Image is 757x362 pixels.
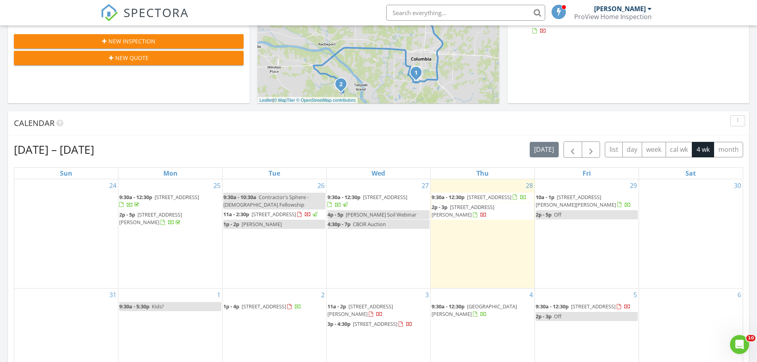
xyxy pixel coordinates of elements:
[319,288,326,301] a: Go to September 2, 2025
[327,319,430,329] a: 3p - 4:30p [STREET_ADDRESS]
[341,84,346,89] div: 15985 N Golden Eagle Cir, Wooldridge, MO 65287
[524,179,534,192] a: Go to August 28, 2025
[574,13,652,21] div: ProView Home Inspection
[571,303,616,310] span: [STREET_ADDRESS]
[327,320,350,327] span: 3p - 4:30p
[274,98,295,103] a: © MapTiler
[327,302,430,319] a: 11a - 2p [STREET_ADDRESS][PERSON_NAME]
[530,142,559,157] button: [DATE]
[14,51,244,65] button: New Quote
[666,142,693,157] button: cal wk
[432,194,527,201] a: 9:30a - 12:30p [STREET_ADDRESS]
[152,303,164,310] span: Kids?
[14,141,94,157] h2: [DATE] – [DATE]
[386,5,545,21] input: Search everything...
[432,194,465,201] span: 9:30a - 12:30p
[119,211,182,226] span: [STREET_ADDRESS][PERSON_NAME]
[432,302,534,319] a: 9:30a - 12:30p [GEOGRAPHIC_DATA][PERSON_NAME]
[223,211,319,218] a: 11a - 2:30p [STREET_ADDRESS]
[257,97,358,104] div: |
[582,141,600,158] button: Next
[101,11,189,27] a: SPECTORA
[124,4,189,21] span: SPECTORA
[327,303,393,317] span: [STREET_ADDRESS][PERSON_NAME]
[108,179,118,192] a: Go to August 24, 2025
[736,288,743,301] a: Go to September 6, 2025
[327,221,350,228] span: 4:30p - 7p
[536,313,552,320] span: 2p - 3p
[684,168,697,179] a: Saturday
[432,203,494,218] span: [STREET_ADDRESS][PERSON_NAME]
[475,168,490,179] a: Thursday
[223,179,327,288] td: Go to August 26, 2025
[370,168,387,179] a: Wednesday
[432,303,517,317] a: 9:30a - 12:30p [GEOGRAPHIC_DATA][PERSON_NAME]
[162,168,179,179] a: Monday
[414,70,418,76] i: 1
[424,288,430,301] a: Go to September 3, 2025
[732,179,743,192] a: Go to August 30, 2025
[416,72,421,77] div: 417 S Village Cir, Columbia, MO 65203
[115,54,149,62] span: New Quote
[632,288,639,301] a: Go to September 5, 2025
[536,194,554,201] span: 10a - 1p
[327,193,430,210] a: 9:30a - 12:30p [STREET_ADDRESS]
[746,335,755,341] span: 10
[327,194,360,201] span: 9:30a - 12:30p
[223,210,325,219] a: 11a - 2:30p [STREET_ADDRESS]
[714,142,743,157] button: month
[327,320,412,327] a: 3p - 4:30p [STREET_ADDRESS]
[353,320,397,327] span: [STREET_ADDRESS]
[639,179,743,288] td: Go to August 30, 2025
[14,179,118,288] td: Go to August 24, 2025
[432,303,465,310] span: 9:30a - 12:30p
[534,179,639,288] td: Go to August 29, 2025
[432,193,534,202] a: 9:30a - 12:30p [STREET_ADDRESS]
[223,303,239,310] span: 1p - 4p
[119,193,221,210] a: 9:30a - 12:30p [STREET_ADDRESS]
[119,194,199,208] a: 9:30a - 12:30p [STREET_ADDRESS]
[242,303,286,310] span: [STREET_ADDRESS]
[563,141,582,158] button: Previous
[420,179,430,192] a: Go to August 27, 2025
[432,203,494,218] a: 2p - 3p [STREET_ADDRESS][PERSON_NAME]
[108,288,118,301] a: Go to August 31, 2025
[432,203,447,211] span: 2p - 3p
[730,335,749,354] iframe: Intercom live chat
[554,313,561,320] span: Off
[692,142,714,157] button: 4 wk
[155,194,199,201] span: [STREET_ADDRESS]
[642,142,666,157] button: week
[223,221,239,228] span: 1p - 2p
[108,37,155,45] span: New Inspection
[14,118,54,128] span: Calendar
[554,211,561,218] span: Off
[432,203,534,220] a: 2p - 3p [STREET_ADDRESS][PERSON_NAME]
[346,211,416,218] span: [PERSON_NAME] Soil Webinar
[327,211,343,218] span: 4p - 5p
[58,168,74,179] a: Sunday
[594,5,646,13] div: [PERSON_NAME]
[118,179,223,288] td: Go to August 25, 2025
[215,288,222,301] a: Go to September 1, 2025
[536,211,552,218] span: 2p - 5p
[259,98,273,103] a: Leaflet
[223,194,309,208] span: Contractor's Sphere - [DEMOGRAPHIC_DATA] Fellowship
[327,303,393,317] a: 11a - 2p [STREET_ADDRESS][PERSON_NAME]
[119,211,135,218] span: 2p - 5p
[339,82,343,87] i: 2
[119,194,152,201] span: 9:30a - 12:30p
[212,179,222,192] a: Go to August 25, 2025
[622,142,642,157] button: day
[430,179,534,288] td: Go to August 28, 2025
[467,194,511,201] span: [STREET_ADDRESS]
[242,221,282,228] span: [PERSON_NAME]
[536,194,631,208] a: 10a - 1p [STREET_ADDRESS][PERSON_NAME][PERSON_NAME]
[327,303,346,310] span: 11a - 2p
[101,4,118,21] img: The Best Home Inspection Software - Spectora
[223,194,256,201] span: 9:30a - 10:30a
[327,179,431,288] td: Go to August 27, 2025
[223,302,325,312] a: 1p - 4p [STREET_ADDRESS]
[536,193,638,210] a: 10a - 1p [STREET_ADDRESS][PERSON_NAME][PERSON_NAME]
[528,288,534,301] a: Go to September 4, 2025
